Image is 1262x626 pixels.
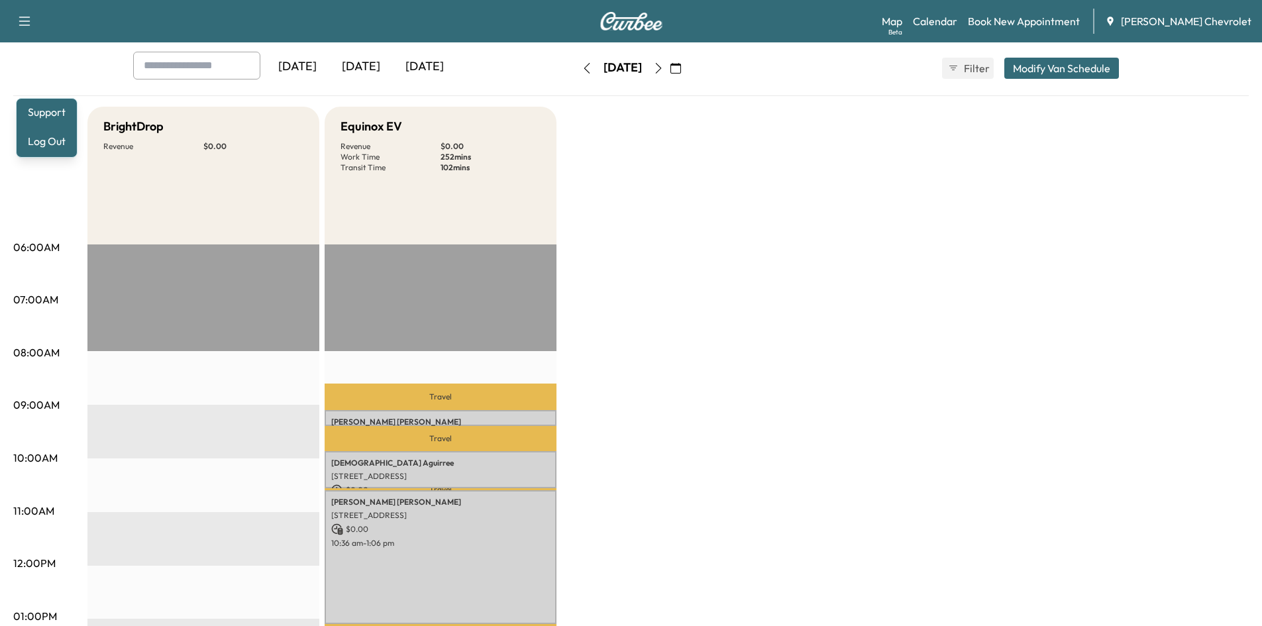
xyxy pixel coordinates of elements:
[604,60,642,76] div: [DATE]
[325,426,556,451] p: Travel
[1121,13,1251,29] span: [PERSON_NAME] Chevrolet
[22,104,72,120] a: Support
[13,344,60,360] p: 08:00AM
[331,471,550,482] p: [STREET_ADDRESS]
[13,555,56,571] p: 12:00PM
[441,141,541,152] p: $ 0.00
[331,510,550,521] p: [STREET_ADDRESS]
[13,397,60,413] p: 09:00AM
[329,52,393,82] div: [DATE]
[13,503,54,519] p: 11:00AM
[331,497,550,507] p: [PERSON_NAME] [PERSON_NAME]
[331,484,550,496] p: $ 0.00
[441,152,541,162] p: 252 mins
[600,12,663,30] img: Curbee Logo
[942,58,994,79] button: Filter
[13,608,57,624] p: 01:00PM
[331,538,550,548] p: 10:36 am - 1:06 pm
[325,384,556,410] p: Travel
[393,52,456,82] div: [DATE]
[13,450,58,466] p: 10:00AM
[331,417,550,427] p: [PERSON_NAME] [PERSON_NAME]
[882,13,902,29] a: MapBeta
[13,239,60,255] p: 06:00AM
[203,141,303,152] p: $ 0.00
[341,152,441,162] p: Work Time
[266,52,329,82] div: [DATE]
[103,141,203,152] p: Revenue
[22,130,72,152] button: Log Out
[964,60,988,76] span: Filter
[103,117,164,136] h5: BrightDrop
[968,13,1080,29] a: Book New Appointment
[341,162,441,173] p: Transit Time
[325,488,556,490] p: Travel
[913,13,957,29] a: Calendar
[441,162,541,173] p: 102 mins
[1004,58,1119,79] button: Modify Van Schedule
[888,27,902,37] div: Beta
[331,458,550,468] p: [DEMOGRAPHIC_DATA] Aguirree
[13,291,58,307] p: 07:00AM
[331,523,550,535] p: $ 0.00
[341,117,402,136] h5: Equinox EV
[341,141,441,152] p: Revenue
